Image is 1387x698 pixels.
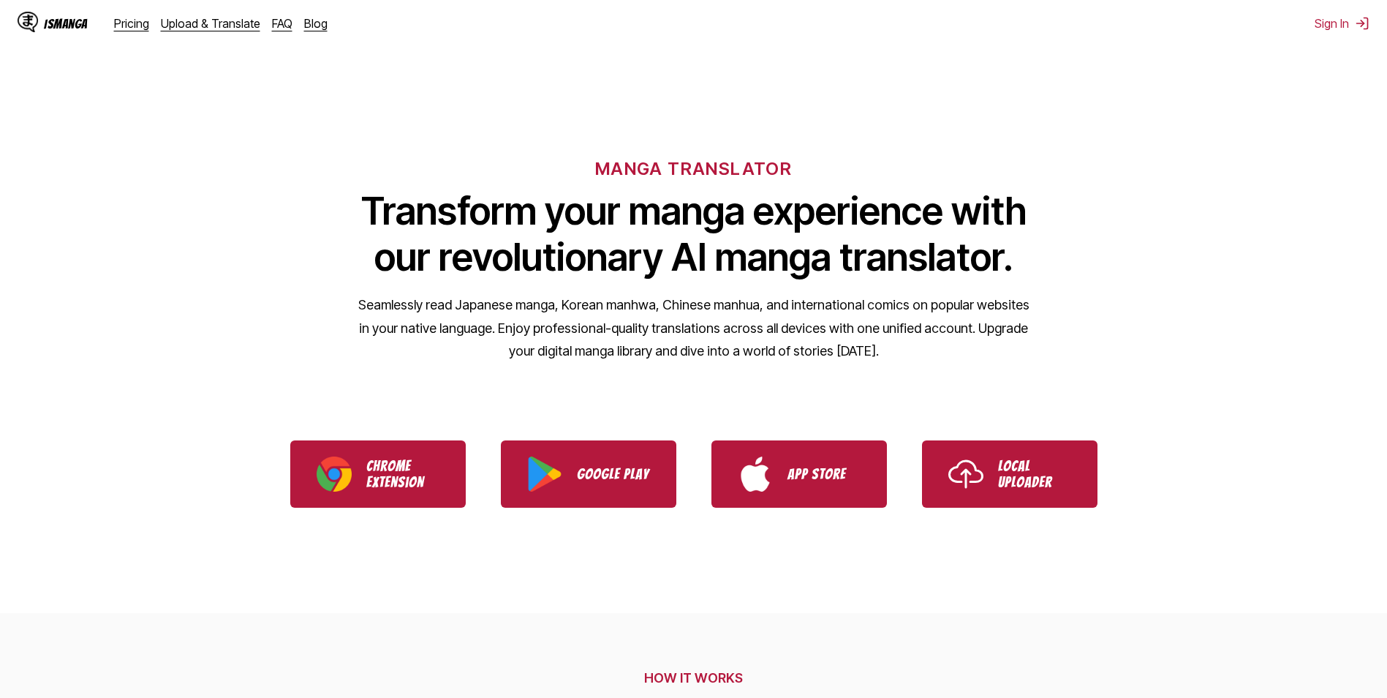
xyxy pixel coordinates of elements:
[290,440,466,508] a: Download IsManga Chrome Extension
[738,457,773,492] img: App Store logo
[272,16,292,31] a: FAQ
[114,16,149,31] a: Pricing
[366,458,439,490] p: Chrome Extension
[787,466,861,482] p: App Store
[711,440,887,508] a: Download IsManga from App Store
[501,440,676,508] a: Download IsManga from Google Play
[44,17,88,31] div: IsManga
[358,293,1030,363] p: Seamlessly read Japanese manga, Korean manhwa, Chinese manhua, and international comics on popula...
[527,457,562,492] img: Google Play logo
[577,466,650,482] p: Google Play
[161,16,260,31] a: Upload & Translate
[18,12,114,35] a: IsManga LogoIsManga
[317,457,352,492] img: Chrome logo
[254,670,1133,686] h2: HOW IT WORKS
[304,16,328,31] a: Blog
[595,158,792,179] h6: MANGA TRANSLATOR
[1355,16,1369,31] img: Sign out
[922,440,1097,508] a: Use IsManga Local Uploader
[1315,16,1369,31] button: Sign In
[948,457,983,492] img: Upload icon
[358,188,1030,280] h1: Transform your manga experience with our revolutionary AI manga translator.
[998,458,1071,490] p: Local Uploader
[18,12,38,32] img: IsManga Logo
